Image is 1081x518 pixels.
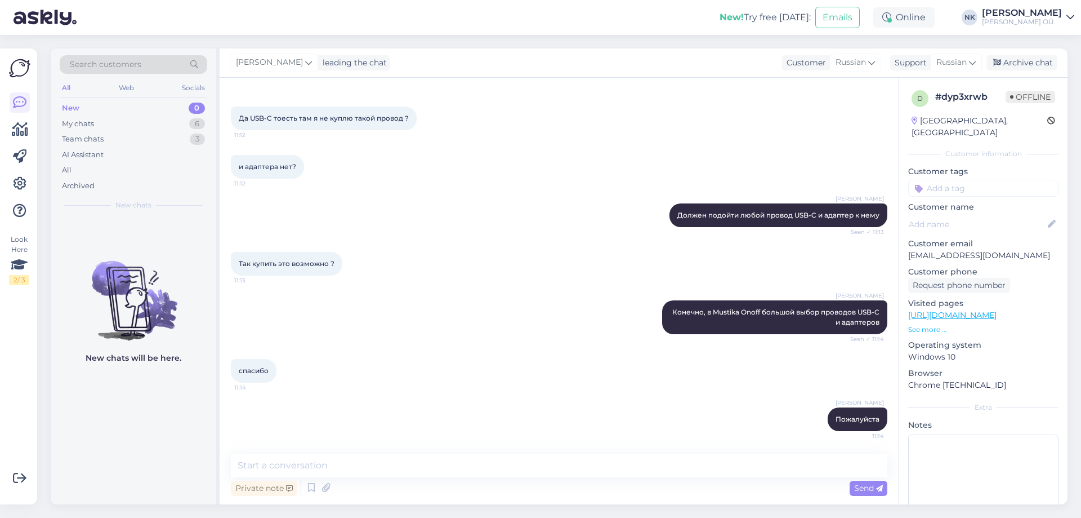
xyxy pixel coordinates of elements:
span: Должен подойти любой провод USB-C и адаптер к нему [677,211,879,219]
b: New! [720,12,744,23]
span: Russian [836,56,866,69]
div: Archive chat [986,55,1057,70]
a: [URL][DOMAIN_NAME] [908,310,997,320]
span: 11:14 [842,432,884,440]
p: Customer name [908,201,1058,213]
p: Notes [908,419,1058,431]
p: Browser [908,368,1058,379]
p: [EMAIL_ADDRESS][DOMAIN_NAME] [908,250,1058,262]
input: Add name [909,218,1046,231]
p: New chats will be here. [86,352,181,364]
span: [PERSON_NAME] [836,291,884,300]
div: 2 / 3 [9,275,29,285]
div: Look Here [9,234,29,285]
p: Windows 10 [908,351,1058,363]
span: New chats [115,200,151,210]
span: Search customers [70,59,141,70]
div: NK [962,10,977,25]
div: # dyp3xrwb [935,90,1006,104]
div: 6 [189,118,205,130]
div: Team chats [62,134,104,145]
span: [PERSON_NAME] [836,194,884,203]
span: Seen ✓ 11:14 [842,335,884,343]
span: Пожалуйста [836,415,879,423]
span: 11:12 [234,179,276,188]
div: 3 [190,134,205,145]
p: See more ... [908,325,1058,335]
div: All [62,165,72,176]
span: 11:14 [234,383,276,392]
div: Online [873,7,935,28]
img: Askly Logo [9,57,30,79]
span: 11:12 [234,131,276,139]
a: [PERSON_NAME][PERSON_NAME] OÜ [982,8,1074,26]
div: [PERSON_NAME] [982,8,1062,17]
input: Add a tag [908,180,1058,197]
div: Support [890,57,927,69]
div: [GEOGRAPHIC_DATA], [GEOGRAPHIC_DATA] [912,115,1047,139]
div: Request phone number [908,278,1010,293]
span: [PERSON_NAME] [236,56,303,69]
p: Chrome [TECHNICAL_ID] [908,379,1058,391]
span: Seen ✓ 11:13 [842,228,884,236]
div: Socials [180,81,207,95]
p: Operating system [908,339,1058,351]
span: Конечно, в Mustika Onoff большой выбор проводов USB-C и адаптеров [672,308,881,326]
div: [PERSON_NAME] OÜ [982,17,1062,26]
span: Russian [936,56,967,69]
span: спасибо [239,366,269,375]
span: Send [854,483,883,493]
span: d [917,94,923,103]
div: AI Assistant [62,149,104,161]
span: Offline [1006,91,1055,103]
div: My chats [62,118,94,130]
span: [PERSON_NAME] [836,399,884,407]
img: No chats [51,241,216,342]
div: Archived [62,180,95,192]
div: 0 [189,103,205,114]
span: Да USB-C тоесть там я не куплю такой провод ? [239,114,409,122]
div: Customer [782,57,826,69]
p: Visited pages [908,298,1058,309]
button: Emails [815,7,860,28]
div: Try free [DATE]: [720,11,811,24]
div: Web [117,81,136,95]
div: leading the chat [318,57,387,69]
div: Customer information [908,149,1058,159]
span: 11:13 [234,276,276,285]
p: Customer phone [908,266,1058,278]
p: Customer email [908,238,1058,250]
div: Extra [908,402,1058,413]
span: и адаптера нет? [239,162,296,171]
p: Customer tags [908,166,1058,178]
div: All [60,81,73,95]
span: Так купить это возможно ? [239,259,334,268]
div: New [62,103,79,114]
div: Private note [231,481,297,496]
